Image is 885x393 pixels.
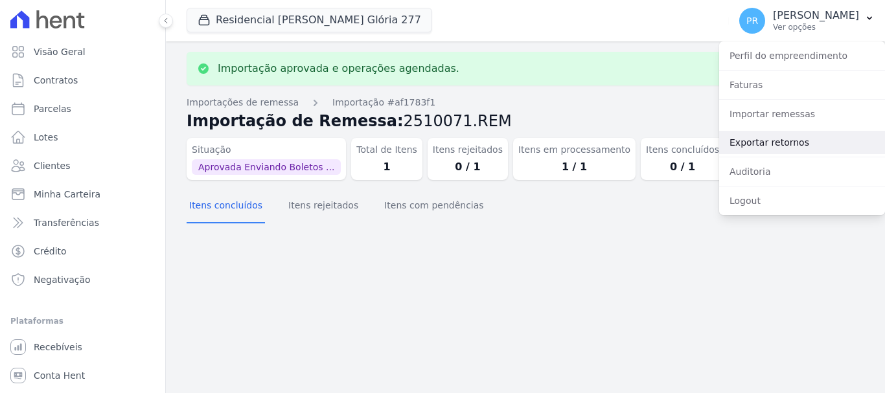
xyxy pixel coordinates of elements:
span: Contratos [34,74,78,87]
span: Clientes [34,159,70,172]
dd: 1 [356,159,417,175]
a: Transferências [5,210,160,236]
dt: Situação [192,143,341,157]
a: Importar remessas [719,102,885,126]
a: Parcelas [5,96,160,122]
h2: Importação de Remessa: [187,109,864,133]
span: Parcelas [34,102,71,115]
button: PR [PERSON_NAME] Ver opções [729,3,885,39]
span: Crédito [34,245,67,258]
a: Visão Geral [5,39,160,65]
span: Lotes [34,131,58,144]
a: Importação #af1783f1 [332,96,435,109]
span: Visão Geral [34,45,86,58]
p: Importação aprovada e operações agendadas. [218,62,459,75]
button: Itens concluídos [187,190,265,223]
a: Clientes [5,153,160,179]
dd: 0 / 1 [646,159,719,175]
span: 2510071.REM [404,112,512,130]
a: Faturas [719,73,885,96]
a: Recebíveis [5,334,160,360]
a: Perfil do empreendimento [719,44,885,67]
a: Negativação [5,267,160,293]
p: Ver opções [773,22,859,32]
dd: 0 / 1 [433,159,503,175]
span: Aprovada Enviando Boletos ... [192,159,341,175]
a: Minha Carteira [5,181,160,207]
span: Negativação [34,273,91,286]
a: Contratos [5,67,160,93]
a: Lotes [5,124,160,150]
span: Conta Hent [34,369,85,382]
a: Exportar retornos [719,131,885,154]
dt: Total de Itens [356,143,417,157]
div: Plataformas [10,313,155,329]
dt: Itens rejeitados [433,143,503,157]
nav: Breadcrumb [187,96,864,109]
a: Auditoria [719,160,885,183]
a: Logout [719,189,885,212]
button: Itens com pendências [382,190,486,223]
span: Transferências [34,216,99,229]
a: Conta Hent [5,363,160,388]
dt: Itens em processamento [518,143,630,157]
span: Minha Carteira [34,188,100,201]
button: Residencial [PERSON_NAME] Glória 277 [187,8,432,32]
span: PR [746,16,758,25]
dd: 1 / 1 [518,159,630,175]
button: Itens rejeitados [286,190,361,223]
dt: Itens concluídos [646,143,719,157]
a: Importações de remessa [187,96,299,109]
p: [PERSON_NAME] [773,9,859,22]
span: Recebíveis [34,341,82,354]
a: Crédito [5,238,160,264]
